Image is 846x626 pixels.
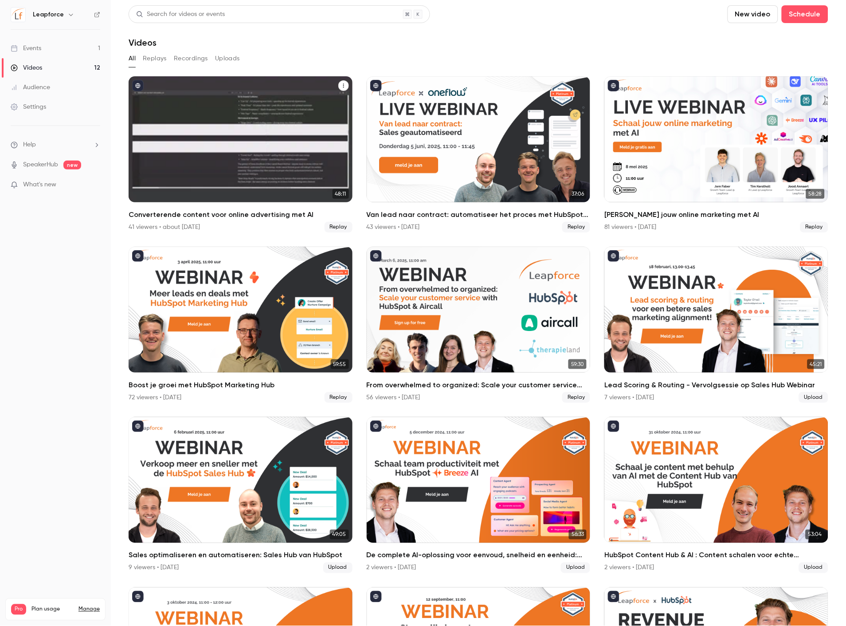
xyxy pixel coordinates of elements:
span: 48:11 [333,189,349,199]
div: 2 viewers • [DATE] [604,563,654,572]
div: Audience [11,83,50,92]
button: Recordings [174,51,208,66]
span: 12 [83,616,87,622]
img: Leapforce [11,8,25,22]
span: Upload [561,563,590,573]
span: Replay [562,222,590,232]
span: Upload [799,392,828,403]
h2: De complete AI-oplossing voor eenvoud, snelheid en eenheid: Breeze AI [367,550,591,561]
button: published [608,80,619,91]
div: 2 viewers • [DATE] [367,563,416,572]
button: published [370,250,382,262]
span: 59:55 [331,359,349,369]
button: published [132,421,144,432]
div: 41 viewers • about [DATE] [129,223,200,232]
li: Sales optimaliseren en automatiseren: Sales Hub van HubSpot [129,417,352,573]
a: Manage [78,606,100,613]
span: Replay [562,392,590,403]
button: New video [728,5,778,23]
a: 49:05Sales optimaliseren en automatiseren: Sales Hub van HubSpot9 viewers • [DATE]Upload [129,417,352,573]
a: SpeakerHub [23,160,58,169]
div: Settings [11,102,46,111]
span: Pro [11,604,26,615]
button: Uploads [215,51,240,66]
h2: Converterende content voor online advertising met AI [129,209,352,220]
span: 53:04 [806,530,825,539]
span: Plan usage [31,606,73,613]
span: 45:21 [807,359,825,369]
div: 7 viewers • [DATE] [604,393,654,402]
h2: Sales optimaliseren en automatiseren: Sales Hub van HubSpot [129,550,352,561]
button: published [370,421,382,432]
button: published [608,250,619,262]
a: 53:04HubSpot Content Hub & AI : Content schalen voor echte resultaten2 viewers • [DATE]Upload [604,417,828,573]
button: published [370,591,382,602]
span: What's new [23,180,56,189]
button: published [132,80,144,91]
h2: From overwhelmed to organized: Scale your customer service with HubSpot and Aircall [367,380,591,390]
div: Events [11,44,41,53]
a: 37:06Van lead naar contract: automatiseer het proces met HubSpot en Oneflow43 viewers • [DATE]Replay [367,76,591,232]
span: Help [23,140,36,150]
h2: Van lead naar contract: automatiseer het proces met HubSpot en Oneflow [367,209,591,220]
span: 56:33 [569,530,587,539]
p: Videos [11,615,28,623]
li: From overwhelmed to organized: Scale your customer service with HubSpot and Aircall [367,247,591,403]
li: HubSpot Content Hub & AI : Content schalen voor echte resultaten [604,417,828,573]
li: Boost je groei met HubSpot Marketing Hub [129,247,352,403]
div: 72 viewers • [DATE] [129,393,181,402]
span: 59:30 [568,359,587,369]
p: / 150 [83,615,100,623]
div: 56 viewers • [DATE] [367,393,420,402]
h6: Leapforce [33,10,64,19]
a: 59:55Boost je groei met HubSpot Marketing Hub72 viewers • [DATE]Replay [129,247,352,403]
span: 58:28 [806,189,825,199]
li: De complete AI-oplossing voor eenvoud, snelheid en eenheid: Breeze AI [367,417,591,573]
a: 45:21Lead Scoring & Routing - Vervolgsessie op Sales Hub Webinar7 viewers • [DATE]Upload [604,247,828,403]
div: Search for videos or events [136,10,225,19]
button: Replays [143,51,167,66]
span: Replay [325,222,352,232]
li: Schaal jouw online marketing met AI [604,76,828,232]
div: 43 viewers • [DATE] [367,223,420,232]
span: 37:06 [569,189,587,199]
div: Videos [11,63,42,72]
span: new [63,161,81,169]
span: 49:05 [330,530,349,539]
a: 59:30From overwhelmed to organized: Scale your customer service with HubSpot and Aircall56 viewer... [367,247,591,403]
li: help-dropdown-opener [11,140,100,150]
button: published [132,250,144,262]
div: 9 viewers • [DATE] [129,563,179,572]
button: All [129,51,136,66]
span: Upload [323,563,352,573]
span: Replay [800,222,828,232]
li: Lead Scoring & Routing - Vervolgsessie op Sales Hub Webinar [604,247,828,403]
button: published [132,591,144,602]
button: Schedule [782,5,828,23]
div: 81 viewers • [DATE] [604,223,656,232]
li: Converterende content voor online advertising met AI [129,76,352,232]
a: 48:11Converterende content voor online advertising met AI41 viewers • about [DATE]Replay [129,76,352,232]
span: Replay [325,392,352,403]
button: published [370,80,382,91]
button: published [608,421,619,432]
h2: [PERSON_NAME] jouw online marketing met AI [604,209,828,220]
a: 58:28[PERSON_NAME] jouw online marketing met AI81 viewers • [DATE]Replay [604,76,828,232]
h1: Videos [129,37,157,48]
button: published [608,591,619,602]
span: Upload [799,563,828,573]
h2: Lead Scoring & Routing - Vervolgsessie op Sales Hub Webinar [604,380,828,390]
h2: HubSpot Content Hub & AI : Content schalen voor echte resultaten [604,550,828,561]
section: Videos [129,5,828,621]
a: 56:33De complete AI-oplossing voor eenvoud, snelheid en eenheid: Breeze AI2 viewers • [DATE]Upload [367,417,591,573]
li: Van lead naar contract: automatiseer het proces met HubSpot en Oneflow [367,76,591,232]
h2: Boost je groei met HubSpot Marketing Hub [129,380,352,390]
